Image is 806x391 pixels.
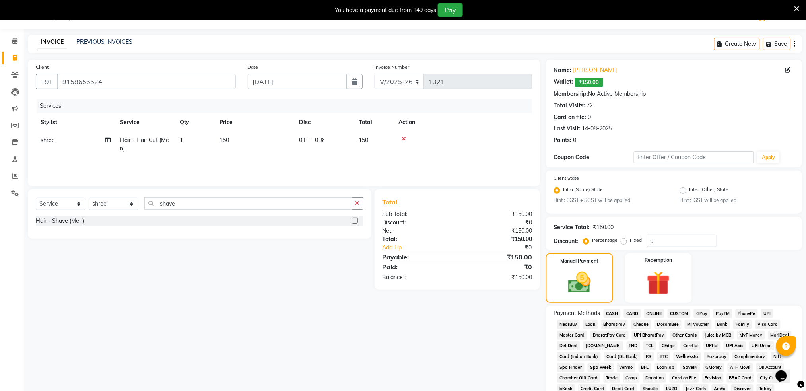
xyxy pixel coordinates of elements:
span: TCL [643,341,656,350]
span: On Account [756,363,784,372]
span: Complimentary [732,352,768,361]
span: Payment Methods [554,309,600,317]
span: Other Cards [670,331,699,340]
span: CEdge [659,341,678,350]
span: 0 % [315,136,324,144]
small: Hint : IGST will be applied [680,197,794,204]
span: SaveIN [680,363,700,372]
span: THD [627,341,641,350]
img: _cash.svg [561,269,598,296]
span: Venmo [617,363,636,372]
div: Net: [377,227,457,235]
span: RS [644,352,655,361]
span: City Card [757,373,782,383]
span: Card M [681,341,701,350]
span: Trade [604,373,620,383]
th: Action [394,113,532,131]
div: Total: [377,235,457,243]
span: MyT Money [737,331,765,340]
span: Spa Finder [557,363,585,372]
span: MosamBee [655,320,682,329]
div: ₹150.00 [457,210,538,218]
input: Search by Name/Mobile/Email/Code [57,74,236,89]
span: CUSTOM [668,309,691,318]
label: Invoice Number [375,64,409,71]
span: BharatPay Card [590,331,629,340]
div: Card on file: [554,113,587,121]
span: UPI [761,309,773,318]
span: DefiDeal [557,341,580,350]
div: 0 [588,113,591,121]
div: Name: [554,66,572,74]
button: Create New [714,38,760,50]
span: UPI Union [749,341,774,350]
div: ₹150.00 [457,227,538,235]
span: Donation [643,373,666,383]
span: Spa Week [588,363,614,372]
span: | [310,136,312,144]
label: Manual Payment [560,257,598,265]
span: [DOMAIN_NAME] [583,341,623,350]
input: Enter Offer / Coupon Code [634,151,754,163]
div: Payable: [377,252,457,262]
label: Intra (Same) State [563,186,603,195]
a: Add Tip [377,243,471,252]
div: ₹0 [457,218,538,227]
div: Paid: [377,262,457,272]
div: ₹150.00 [457,235,538,243]
th: Disc [294,113,354,131]
label: Date [248,64,258,71]
div: Hair - Shave (Men) [36,217,84,225]
div: ₹150.00 [457,273,538,282]
div: Membership: [554,90,588,98]
label: Redemption [645,257,672,264]
div: Balance : [377,273,457,282]
div: ₹0 [471,243,538,252]
div: Discount: [554,237,579,245]
span: shree [41,136,55,144]
span: GMoney [703,363,725,372]
span: LoanTap [655,363,677,372]
span: PhonePe [736,309,758,318]
span: Nift [771,352,784,361]
button: Pay [438,3,463,17]
div: Discount: [377,218,457,227]
div: You have a payment due from 149 days [335,6,436,14]
a: [PERSON_NAME] [573,66,618,74]
div: Points: [554,136,572,144]
span: ₹150.00 [575,78,603,87]
span: Loan [583,320,598,329]
span: Juice by MCB [703,331,734,340]
th: Price [215,113,294,131]
span: Master Card [557,331,587,340]
span: UPI BharatPay [632,331,667,340]
div: 14-08-2025 [582,124,612,133]
span: BharatPay [601,320,628,329]
a: INVOICE [37,35,67,49]
th: Stylist [36,113,115,131]
th: Total [354,113,394,131]
th: Service [115,113,175,131]
span: Comp [623,373,640,383]
div: ₹150.00 [457,252,538,262]
div: Last Visit: [554,124,581,133]
div: ₹150.00 [593,223,614,231]
span: BTC [657,352,670,361]
th: Qty [175,113,215,131]
div: 72 [587,101,593,110]
span: Wellnessta [674,352,701,361]
iframe: chat widget [773,359,798,383]
span: ONLINE [644,309,665,318]
span: Hair - Hair Cut (Men) [120,136,169,152]
span: Visa Card [755,320,781,329]
span: MI Voucher [685,320,712,329]
span: MariDeal [768,331,792,340]
span: Card on File [670,373,699,383]
div: No Active Membership [554,90,794,98]
span: 150 [359,136,368,144]
span: Envision [702,373,724,383]
span: NearBuy [557,320,580,329]
span: UPI Axis [724,341,746,350]
label: Client State [554,175,579,182]
span: Bank [715,320,730,329]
